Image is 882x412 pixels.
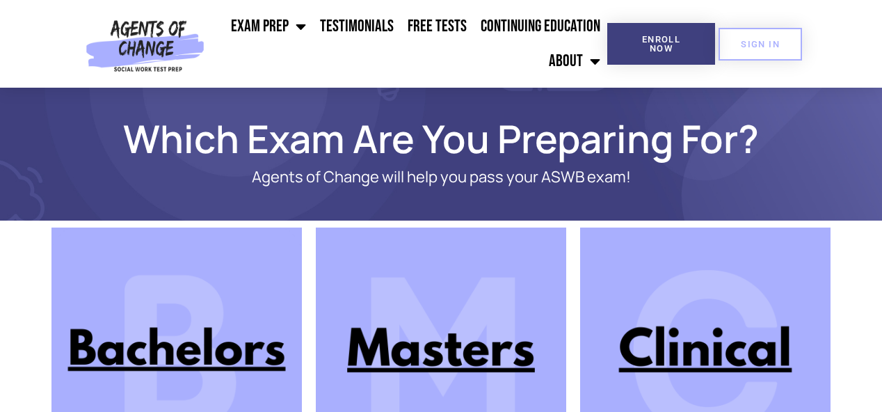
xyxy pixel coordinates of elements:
[210,9,607,79] nav: Menu
[719,28,802,61] a: SIGN IN
[401,9,474,44] a: Free Tests
[741,40,780,49] span: SIGN IN
[45,122,837,154] h1: Which Exam Are You Preparing For?
[224,9,313,44] a: Exam Prep
[542,44,607,79] a: About
[607,23,716,65] a: Enroll Now
[100,168,782,186] p: Agents of Change will help you pass your ASWB exam!
[474,9,607,44] a: Continuing Education
[630,35,693,53] span: Enroll Now
[313,9,401,44] a: Testimonials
